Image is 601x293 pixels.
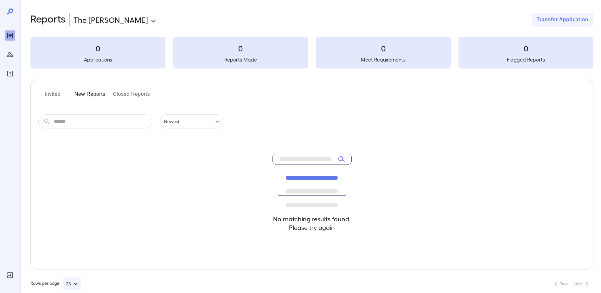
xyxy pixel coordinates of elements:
div: Log Out [5,270,15,280]
button: New Reports [74,89,105,104]
button: Invited [38,89,67,104]
button: Transfer Application [532,13,593,27]
div: FAQ [5,68,15,79]
h3: 0 [173,43,308,53]
h4: No matching results found. [272,215,352,223]
h3: 0 [316,43,451,53]
p: The [PERSON_NAME] [74,15,148,25]
h5: Meet Requirements [316,56,451,63]
summary: 0Applications0Reports Made0Meet Requirements0Flagged Reports [30,37,593,68]
div: Manage Users [5,49,15,60]
button: Closed Reports [113,89,150,104]
h3: 0 [30,43,165,53]
h4: Please try again [272,223,352,232]
nav: pagination navigation [549,279,593,289]
div: Reports [5,30,15,41]
h5: Reports Made [173,56,308,63]
h2: Reports [30,13,66,27]
h5: Flagged Reports [458,56,593,63]
div: Rows per page [30,277,81,290]
button: 25 [63,277,81,290]
h3: 0 [458,43,593,53]
div: Newest [160,114,223,128]
h5: Applications [30,56,165,63]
